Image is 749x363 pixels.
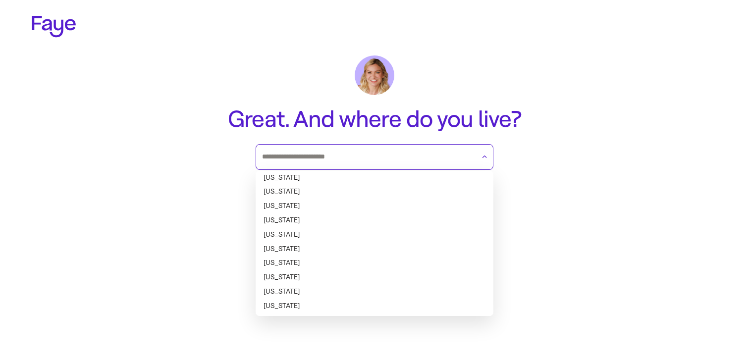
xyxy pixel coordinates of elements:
[256,228,493,242] li: [US_STATE]
[176,107,573,132] h1: Great. And where do you live?
[256,171,493,185] li: [US_STATE]
[256,285,493,299] li: [US_STATE]
[256,313,493,328] li: [US_STATE]
[256,299,493,313] li: [US_STATE]
[256,270,493,285] li: [US_STATE]
[256,199,493,213] li: [US_STATE]
[256,185,493,199] li: [US_STATE]
[256,213,493,228] li: [US_STATE]
[256,256,493,270] li: [US_STATE]
[256,242,493,257] li: [US_STATE]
